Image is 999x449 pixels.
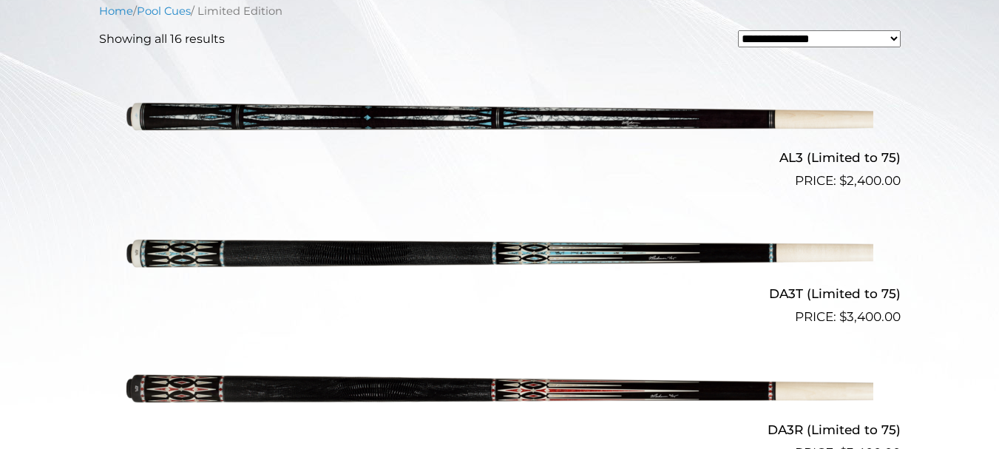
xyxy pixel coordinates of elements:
[126,60,873,184] img: AL3 (Limited to 75)
[839,173,901,188] bdi: 2,400.00
[99,197,901,327] a: DA3T (Limited to 75) $3,400.00
[99,3,901,19] nav: Breadcrumb
[839,173,847,188] span: $
[99,280,901,308] h2: DA3T (Limited to 75)
[839,309,847,324] span: $
[99,4,133,18] a: Home
[99,416,901,444] h2: DA3R (Limited to 75)
[126,197,873,321] img: DA3T (Limited to 75)
[99,144,901,171] h2: AL3 (Limited to 75)
[738,30,901,47] select: Shop order
[839,309,901,324] bdi: 3,400.00
[99,30,225,48] p: Showing all 16 results
[99,60,901,190] a: AL3 (Limited to 75) $2,400.00
[137,4,191,18] a: Pool Cues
